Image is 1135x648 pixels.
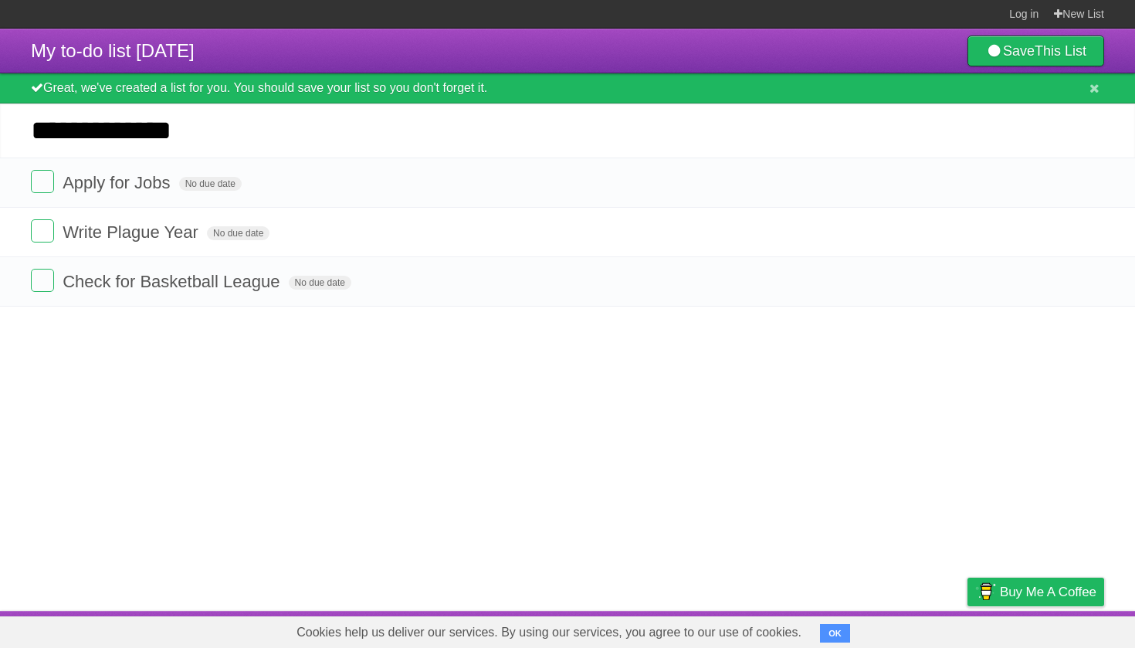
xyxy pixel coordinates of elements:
label: Done [31,170,54,193]
span: No due date [179,177,242,191]
a: SaveThis List [967,36,1104,66]
span: Write Plague Year [63,222,202,242]
a: Privacy [947,615,988,644]
span: Check for Basketball League [63,272,283,291]
a: Buy me a coffee [967,578,1104,606]
a: About [762,615,794,644]
a: Terms [895,615,929,644]
label: Done [31,269,54,292]
span: No due date [289,276,351,290]
span: Apply for Jobs [63,173,174,192]
a: Suggest a feature [1007,615,1104,644]
label: Done [31,219,54,243]
button: OK [820,624,850,643]
span: Buy me a coffee [1000,578,1096,606]
a: Developers [813,615,876,644]
span: No due date [207,226,269,240]
span: Cookies help us deliver our services. By using our services, you agree to our use of cookies. [281,617,817,648]
span: My to-do list [DATE] [31,40,195,61]
b: This List [1035,43,1086,59]
img: Buy me a coffee [975,578,996,605]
